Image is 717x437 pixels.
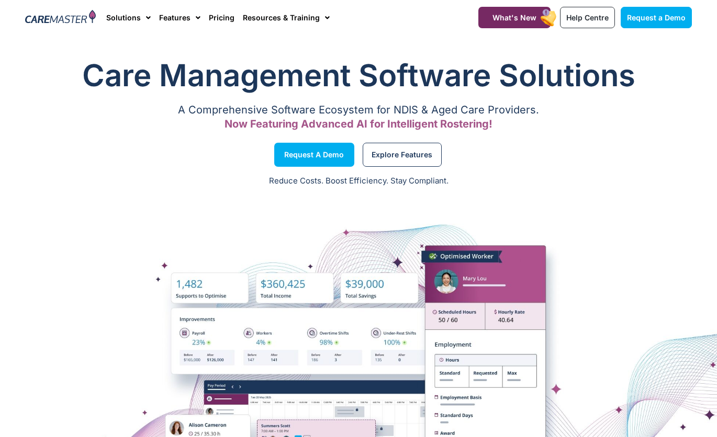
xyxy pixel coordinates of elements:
h1: Care Management Software Solutions [25,54,692,96]
a: Help Centre [560,7,615,28]
span: Explore Features [372,152,432,157]
a: Request a Demo [274,143,354,167]
p: Reduce Costs. Boost Efficiency. Stay Compliant. [6,175,711,187]
span: Request a Demo [627,13,686,22]
img: CareMaster Logo [25,10,96,26]
p: A Comprehensive Software Ecosystem for NDIS & Aged Care Providers. [25,107,692,113]
a: What's New [478,7,551,28]
span: Now Featuring Advanced AI for Intelligent Rostering! [225,118,492,130]
a: Explore Features [363,143,442,167]
a: Request a Demo [621,7,692,28]
span: Request a Demo [284,152,344,157]
span: What's New [492,13,536,22]
span: Help Centre [566,13,609,22]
